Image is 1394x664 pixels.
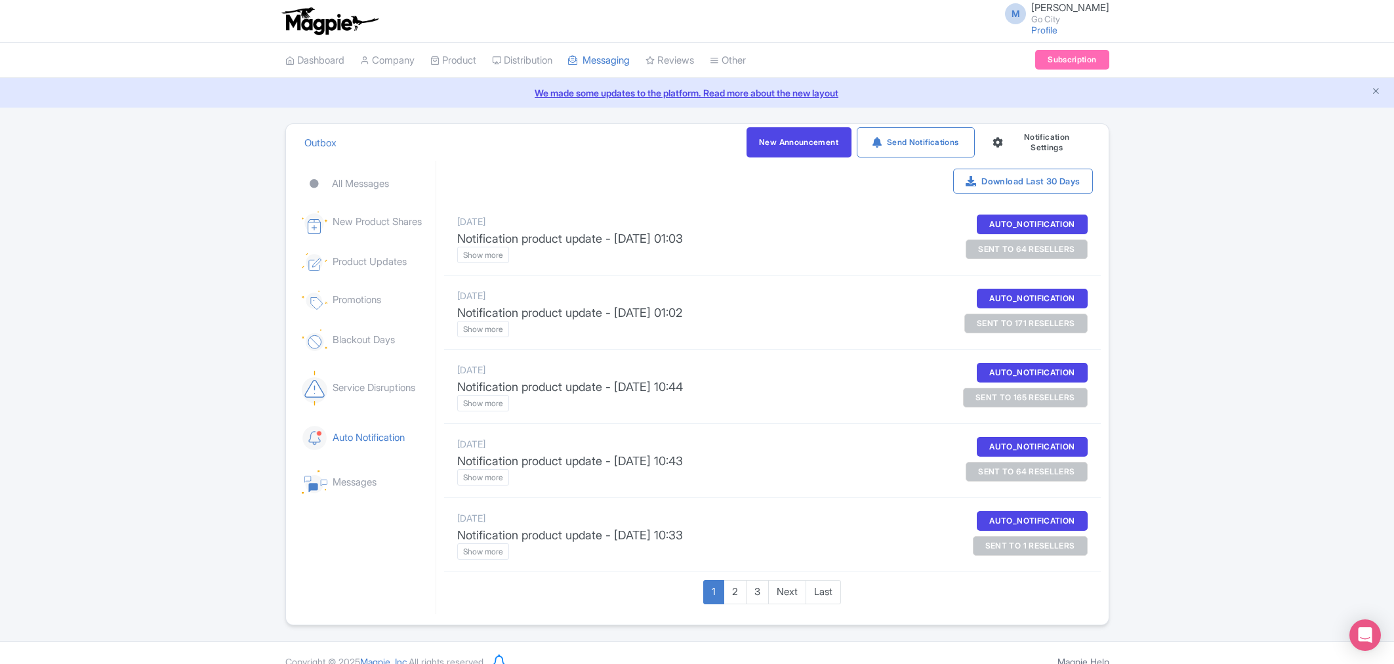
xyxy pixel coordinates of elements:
a: Messaging [568,43,630,79]
span: M [1005,3,1026,24]
p: Notification product update - [DATE] 01:02 [457,304,930,322]
a: All Messages [302,166,430,202]
img: icon-blocked-days-passive-0febe7090a5175195feee36c38de928a.svg [302,329,327,351]
button: Close announcement [1371,85,1381,100]
span: [DATE] [457,512,485,524]
small: Go City [1031,15,1109,24]
p: Last [806,580,841,604]
span: [DATE] [457,438,485,449]
a: Service Disruptions [302,360,430,415]
a: Product [430,43,476,79]
div: Open Intercom Messenger [1349,619,1381,651]
div: sent to 1 resellers [973,536,1088,556]
div: auto_notification [977,363,1087,383]
p: 1 [703,580,724,604]
a: Distribution [492,43,552,79]
a: Notification Settings [980,127,1098,157]
img: logo-ab69f6fb50320c5b225c76a69d11143b.png [279,7,380,35]
div: sent to 165 resellers [963,388,1088,407]
btn: Show more [457,395,509,411]
a: Other [710,43,746,79]
div: sent to 171 resellers [964,314,1088,333]
div: auto_notification [977,215,1087,234]
img: icon-auto-notification-passive-90f0fc5d3ac5efac254e4ceb20dbff71.svg [302,425,327,451]
btn: Show more [457,321,509,337]
img: icon-general-message-passive-dced38b8be14f6433371365708243c1d.svg [302,470,327,494]
a: We made some updates to the platform. Read more about the new layout [8,86,1386,100]
p: 2 [724,580,747,604]
div: sent to 64 resellers [966,239,1087,259]
btn: Show more [457,247,509,263]
span: [PERSON_NAME] [1031,1,1109,14]
p: Notification product update - [DATE] 10:44 [457,378,930,396]
img: icon-service-disruption-passive-d53cc9fb2ac501153ed424a81dd5f4a8.svg [302,371,327,405]
div: auto_notification [977,511,1087,531]
a: Messages [302,460,430,505]
a: Promotions [302,280,430,320]
p: Notification product update - [DATE] 01:03 [457,230,930,247]
span: [DATE] [457,216,485,227]
span: [DATE] [457,290,485,301]
img: icon-new-promotion-passive-97cfc8a2a1699b87f57f1e372f5c4344.svg [302,291,327,310]
a: New Announcement [747,127,851,157]
a: Profile [1031,24,1057,35]
a: Send Notifications [857,127,975,157]
a: Dashboard [285,43,344,79]
p: Next [768,580,806,604]
a: Auto Notification [302,415,430,461]
a: Blackout Days [302,319,430,362]
btn: Show more [457,543,509,560]
a: Reviews [646,43,694,79]
img: icon-share-products-passive-586cf1afebc7ee56cd27c2962df33887.svg [302,211,327,234]
a: Product Updates [302,243,430,281]
button: Download Last 30 Days [953,169,1093,194]
a: New Product Shares [302,201,430,244]
a: M [PERSON_NAME] Go City [997,3,1109,24]
span: [DATE] [457,364,485,375]
img: icon-product-update-passive-d8b36680673ce2f1c1093c6d3d9e0655.svg [302,253,327,271]
btn: Show more [457,469,509,486]
p: Notification product update - [DATE] 10:43 [457,452,930,470]
div: auto_notification [977,289,1087,308]
a: Outbox [304,125,337,161]
a: Company [360,43,415,79]
div: auto_notification [977,437,1087,457]
p: 3 [746,580,769,604]
p: Notification product update - [DATE] 10:33 [457,526,930,544]
div: sent to 64 resellers [966,462,1087,482]
a: Subscription [1035,50,1109,70]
